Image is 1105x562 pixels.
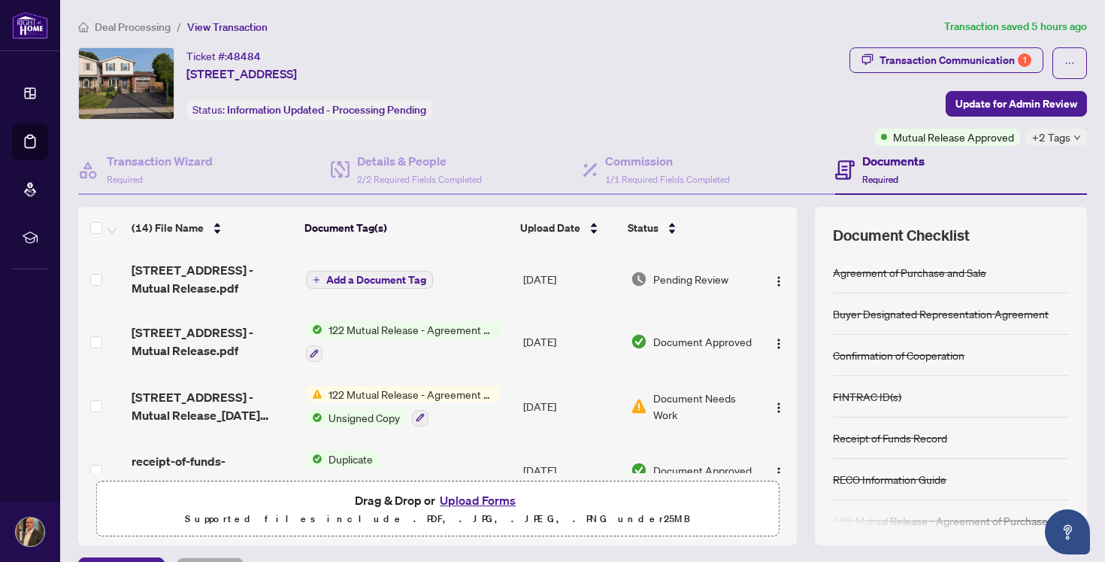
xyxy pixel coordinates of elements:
span: Document Checklist [833,225,970,246]
span: Document Approved [653,333,752,350]
span: receipt-of-funds-[PERSON_NAME]-20250819-102851.pdf [132,452,293,488]
img: logo [12,11,48,39]
button: Transaction Communication1 [849,47,1043,73]
button: Open asap [1045,509,1090,554]
span: +2 Tags [1032,129,1070,146]
img: Status Icon [306,451,322,467]
span: Duplicate [322,451,379,467]
h4: Documents [862,152,925,170]
h4: Details & People [357,152,482,170]
img: IMG-W12295803_1.jpg [79,48,174,119]
div: Confirmation of Cooperation [833,347,964,363]
span: Drag & Drop orUpload FormsSupported files include .PDF, .JPG, .JPEG, .PNG under25MB [97,481,778,537]
td: [DATE] [517,309,625,374]
th: Document Tag(s) [298,207,515,249]
span: Drag & Drop or [355,491,520,510]
button: Logo [767,330,791,354]
td: [DATE] [517,439,625,503]
span: Pending Review [653,271,728,287]
div: RECO Information Guide [833,471,946,488]
span: Information Updated - Processing Pending [227,103,426,117]
img: Document Status [631,398,647,415]
img: Logo [773,338,785,350]
div: Receipt of Funds Record [833,430,947,446]
button: Logo [767,267,791,291]
span: 122 Mutual Release - Agreement of Purchase and Sale [322,321,501,338]
img: Logo [773,402,785,414]
span: 48484 [227,50,261,63]
span: Unsigned Copy [322,409,406,426]
article: Transaction saved 5 hours ago [944,18,1087,35]
div: Ticket #: [186,47,261,65]
img: Status Icon [306,321,322,338]
img: Status Icon [306,409,322,426]
span: Deal Processing [95,20,171,34]
span: 122 Mutual Release - Agreement of Purchase and Sale [322,386,501,403]
div: 1 [1018,53,1031,67]
span: Required [107,174,143,185]
span: 2/2 Required Fields Completed [357,174,482,185]
h4: Commission [605,152,730,170]
span: Add a Document Tag [326,275,426,285]
p: Supported files include .PDF, .JPG, .JPEG, .PNG under 25 MB [106,510,769,528]
div: Transaction Communication [879,48,1031,72]
div: Agreement of Purchase and Sale [833,264,986,281]
li: / [177,18,181,35]
span: [STREET_ADDRESS] [186,65,297,83]
img: Status Icon [306,386,322,403]
span: ellipsis [1064,58,1075,68]
button: Logo [767,458,791,482]
img: Logo [773,275,785,287]
span: Mutual Release Approved [893,129,1014,145]
span: Document Approved [653,462,752,478]
th: Status [622,207,755,249]
span: down [1073,134,1081,141]
th: Upload Date [514,207,621,249]
button: Add a Document Tag [306,271,433,289]
span: (14) File Name [132,220,204,236]
span: View Transaction [187,20,268,34]
span: home [78,22,89,32]
span: [STREET_ADDRESS] - Mutual Release_[DATE] 13_32_55 EXECUTED.pdf [132,388,293,424]
td: [DATE] [517,249,625,309]
img: Profile Icon [16,518,44,546]
div: Buyer Designated Representation Agreement [833,305,1049,322]
button: Status Icon122 Mutual Release - Agreement of Purchase and Sale [306,321,501,362]
img: Document Status [631,333,647,350]
span: Update for Admin Review [955,92,1077,116]
button: Update for Admin Review [946,91,1087,117]
img: Document Status [631,462,647,478]
span: Required [862,174,898,185]
span: Upload Date [520,220,580,236]
img: Document Status [631,271,647,287]
button: Add a Document Tag [306,270,433,290]
span: [STREET_ADDRESS] - Mutual Release.pdf [132,261,293,297]
td: [DATE] [517,374,625,439]
span: Document Needs Work [653,390,753,423]
div: FINTRAC ID(s) [833,388,901,405]
th: (14) File Name [126,207,298,249]
button: Logo [767,394,791,418]
span: Status [628,220,658,236]
span: plus [313,276,320,284]
span: 1/1 Required Fields Completed [605,174,730,185]
span: [STREET_ADDRESS] - Mutual Release.pdf [132,324,293,360]
img: Logo [773,466,785,478]
button: Upload Forms [435,491,520,510]
div: Status: [186,99,432,120]
button: Status IconDuplicate [306,451,379,491]
button: Status Icon122 Mutual Release - Agreement of Purchase and SaleStatus IconUnsigned Copy [306,386,501,427]
h4: Transaction Wizard [107,152,213,170]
